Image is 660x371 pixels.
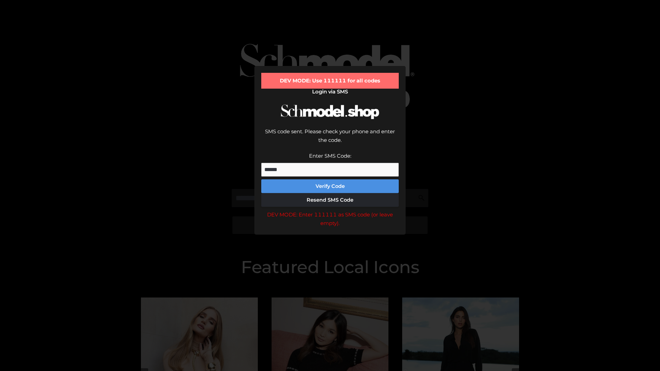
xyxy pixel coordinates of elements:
div: DEV MODE: Use 111111 for all codes [261,73,399,89]
button: Resend SMS Code [261,193,399,207]
div: SMS code sent. Please check your phone and enter the code. [261,127,399,151]
label: Enter SMS Code: [309,153,351,159]
img: Schmodel Logo [278,98,382,125]
h2: Login via SMS [261,89,399,95]
div: DEV MODE: Enter 111111 as SMS code (or leave empty). [261,210,399,228]
button: Verify Code [261,179,399,193]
